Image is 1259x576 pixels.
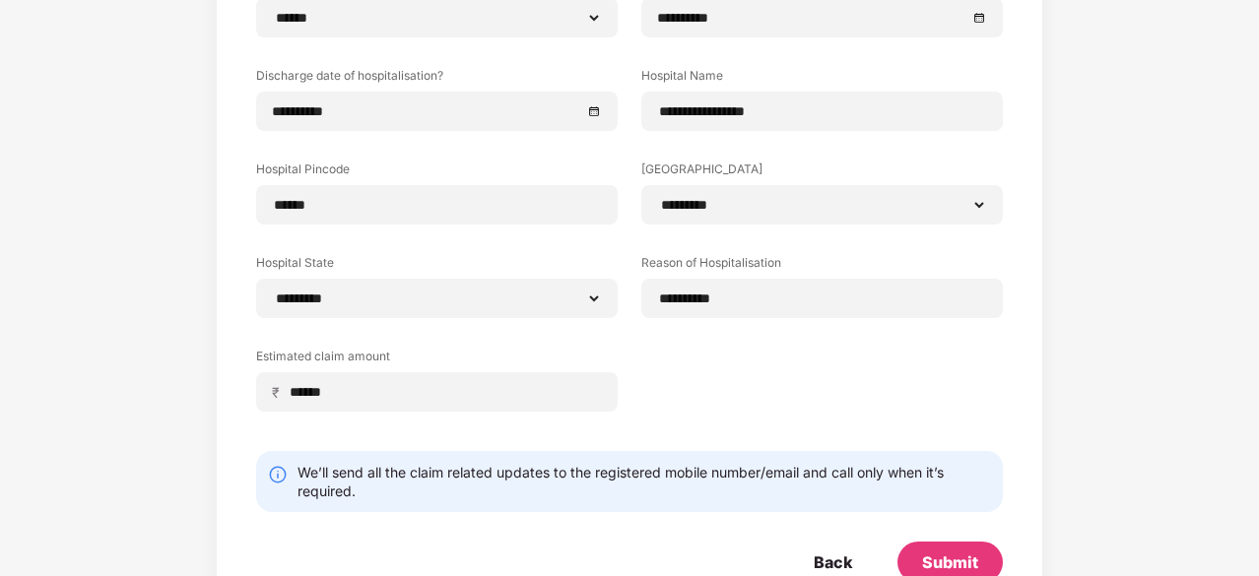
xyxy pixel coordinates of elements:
label: Estimated claim amount [256,348,618,372]
label: [GEOGRAPHIC_DATA] [641,160,1003,185]
label: Reason of Hospitalisation [641,254,1003,279]
div: Back [814,551,852,573]
label: Discharge date of hospitalisation? [256,67,618,92]
div: Submit [922,551,978,573]
label: Hospital Name [641,67,1003,92]
label: Hospital Pincode [256,160,618,185]
div: We’ll send all the claim related updates to the registered mobile number/email and call only when... [298,463,991,500]
img: svg+xml;base64,PHN2ZyBpZD0iSW5mby0yMHgyMCIgeG1sbnM9Imh0dHA6Ly93d3cudzMub3JnLzIwMDAvc3ZnIiB3aWR0aD... [268,465,288,484]
label: Hospital State [256,254,618,279]
span: ₹ [272,383,288,402]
